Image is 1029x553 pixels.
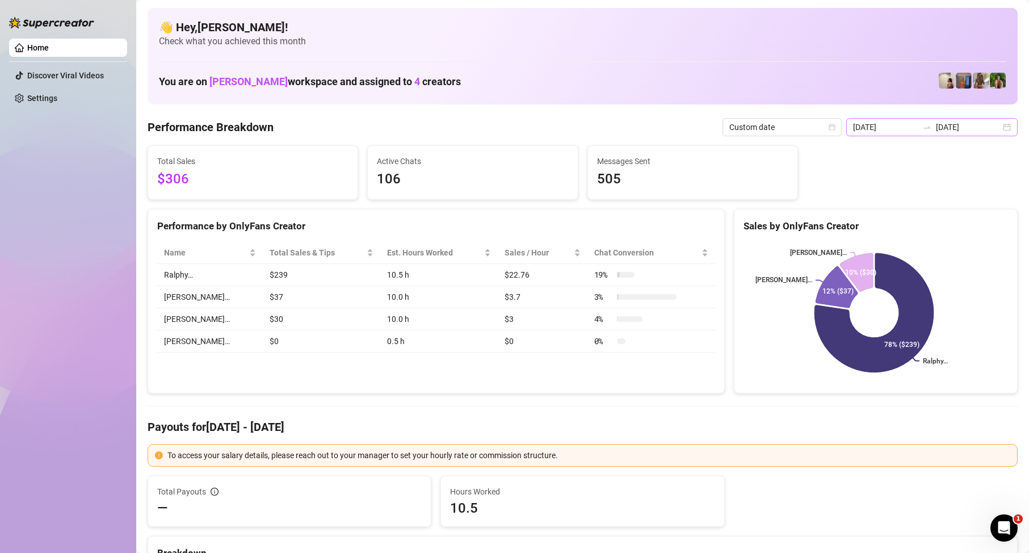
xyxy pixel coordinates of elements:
a: Settings [27,94,57,103]
span: to [922,123,931,132]
th: Total Sales & Tips [263,242,380,264]
td: $37 [263,286,380,308]
a: Home [27,43,49,52]
img: Nathaniel [990,73,1006,89]
span: [PERSON_NAME] [209,76,288,87]
div: Est. Hours Worked [387,246,482,259]
span: 4 % [594,313,612,325]
div: To access your salary details, please reach out to your manager to set your hourly rate or commis... [167,449,1010,462]
td: $22.76 [498,264,587,286]
td: 10.0 h [380,308,498,330]
th: Chat Conversion [587,242,715,264]
input: End date [936,121,1001,133]
text: [PERSON_NAME]… [790,249,847,257]
span: — [157,499,168,517]
span: 4 [414,76,420,87]
span: calendar [829,124,835,131]
h4: Performance Breakdown [148,119,274,135]
td: $3 [498,308,587,330]
span: Custom date [729,119,835,136]
span: Check what you achieved this month [159,35,1006,48]
td: $0 [263,330,380,353]
div: Performance by OnlyFans Creator [157,219,715,234]
img: Wayne [956,73,972,89]
span: Messages Sent [597,155,788,167]
td: [PERSON_NAME]… [157,330,263,353]
span: Chat Conversion [594,246,699,259]
text: Ralphy… [923,357,948,365]
h4: Payouts for [DATE] - [DATE] [148,419,1018,435]
a: Discover Viral Videos [27,71,104,80]
th: Sales / Hour [498,242,587,264]
img: Nathaniel [973,73,989,89]
span: 0 % [594,335,612,347]
span: Total Sales [157,155,348,167]
span: Sales / Hour [505,246,571,259]
td: $3.7 [498,286,587,308]
span: 505 [597,169,788,190]
span: 10.5 [450,499,715,517]
span: Hours Worked [450,485,715,498]
td: $0 [498,330,587,353]
span: Active Chats [377,155,568,167]
span: Total Payouts [157,485,206,498]
span: 19 % [594,269,612,281]
h4: 👋 Hey, [PERSON_NAME] ! [159,19,1006,35]
iframe: Intercom live chat [990,514,1018,542]
td: 10.0 h [380,286,498,308]
img: logo-BBDzfeDw.svg [9,17,94,28]
span: 106 [377,169,568,190]
span: Name [164,246,247,259]
span: 3 % [594,291,612,303]
td: [PERSON_NAME]… [157,286,263,308]
td: 0.5 h [380,330,498,353]
td: Ralphy… [157,264,263,286]
input: Start date [853,121,918,133]
div: Sales by OnlyFans Creator [744,219,1008,234]
span: info-circle [211,488,219,496]
span: swap-right [922,123,931,132]
span: $306 [157,169,348,190]
td: $239 [263,264,380,286]
h1: You are on workspace and assigned to creators [159,76,461,88]
span: Total Sales & Tips [270,246,364,259]
text: [PERSON_NAME]… [755,276,812,284]
th: Name [157,242,263,264]
span: exclamation-circle [155,451,163,459]
span: 1 [1014,514,1023,523]
img: Ralphy [939,73,955,89]
td: $30 [263,308,380,330]
td: [PERSON_NAME]… [157,308,263,330]
td: 10.5 h [380,264,498,286]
